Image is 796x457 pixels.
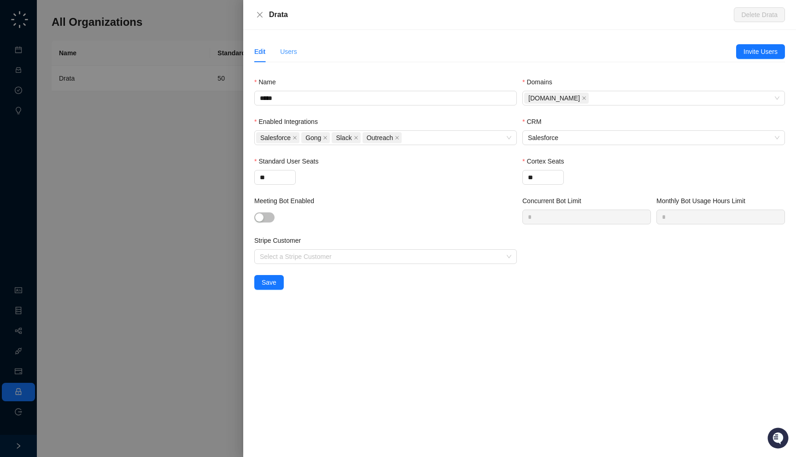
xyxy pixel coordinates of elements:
label: Name [254,77,282,87]
button: Delete Drata [734,7,785,22]
span: close [582,96,586,100]
button: Save [254,275,284,290]
input: Monthly Bot Usage Hours Limit [657,210,784,224]
span: close [256,11,263,18]
input: Cortex Seats [523,170,563,184]
button: Invite Users [736,44,785,59]
h2: How can we help? [9,52,168,66]
span: Docs [18,129,34,138]
span: Slack [332,132,360,143]
label: Domains [522,77,559,87]
span: Invite Users [743,47,778,57]
img: 5124521997842_fc6d7dfcefe973c2e489_88.png [9,83,26,100]
span: Drata.com [524,93,589,104]
span: Outreach [367,133,393,143]
a: 📶Status [38,125,75,142]
label: Monthly Bot Usage Hours Limit [656,196,752,206]
span: Save [262,277,276,287]
span: Salesforce [260,133,291,143]
label: CRM [522,117,548,127]
a: Powered byPylon [65,151,111,158]
label: Stripe Customer [254,235,307,246]
label: Standard User Seats [254,156,325,166]
div: Edit [254,47,265,57]
label: Cortex Seats [522,156,570,166]
iframe: Open customer support [767,427,791,451]
div: 📚 [9,130,17,137]
span: Gong [301,132,330,143]
a: 📚Docs [6,125,38,142]
span: close [354,135,358,140]
span: Salesforce [528,131,779,145]
span: Salesforce [256,132,299,143]
button: Meeting Bot Enabled [254,212,275,223]
label: Enabled Integrations [254,117,324,127]
label: Meeting Bot Enabled [254,196,321,206]
span: Slack [336,133,351,143]
button: Start new chat [157,86,168,97]
span: close [395,135,399,140]
button: Close [254,9,265,20]
div: Users [280,47,297,57]
img: Swyft AI [9,9,28,28]
div: Start new chat [31,83,151,93]
div: We're available if you need us! [31,93,117,100]
input: Stripe Customer [260,250,506,264]
p: Welcome 👋 [9,37,168,52]
span: Pylon [92,152,111,158]
span: Gong [305,133,321,143]
input: Domains [591,95,592,102]
span: Outreach [363,132,402,143]
input: Name [254,91,517,105]
input: Concurrent Bot Limit [523,210,650,224]
span: close [293,135,297,140]
div: 📶 [41,130,49,137]
div: Drata [269,9,734,20]
input: Enabled Integrations [404,135,405,141]
input: Standard User Seats [255,170,295,184]
label: Concurrent Bot Limit [522,196,588,206]
span: close [323,135,328,140]
span: [DOMAIN_NAME] [528,93,580,103]
span: Status [51,129,71,138]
